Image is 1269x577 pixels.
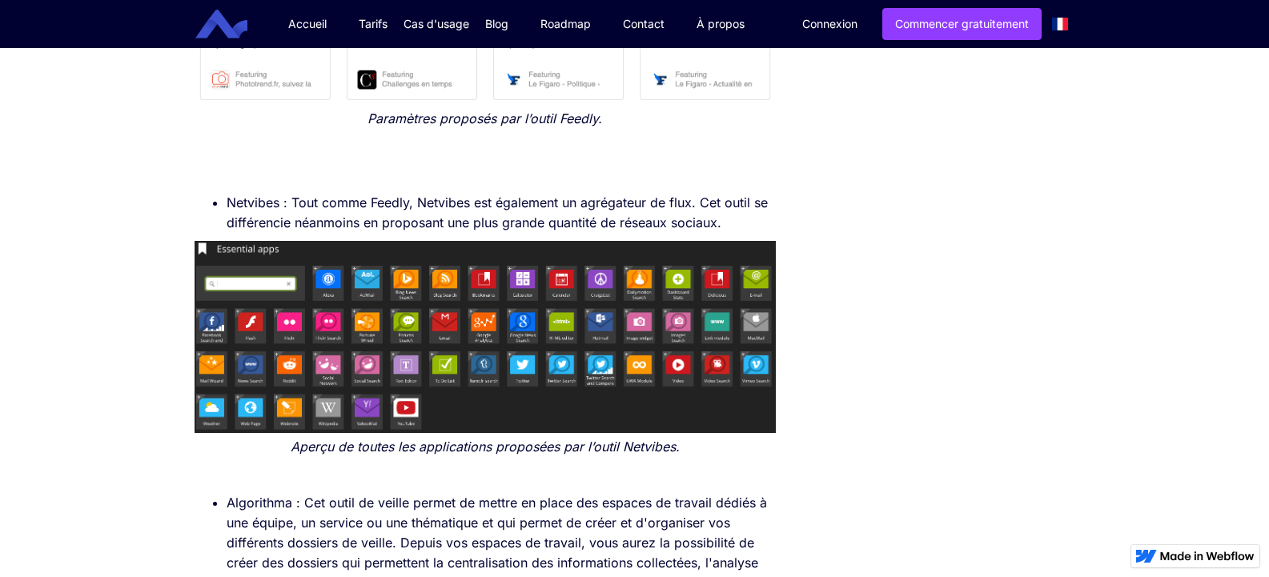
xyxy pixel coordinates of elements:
li: Netvibes : Tout comme Feedly, Netvibes est également un agrégateur de flux. Cet outil se différen... [227,193,777,233]
p: ‍ [195,465,777,485]
em: Aperçu de toutes les applications proposées par l’outil Netvibes. [291,439,680,455]
img: Made in Webflow [1160,551,1255,561]
p: ‍ [195,165,777,185]
p: ‍ [195,137,777,157]
em: Paramètres proposés par l’outil Feedly. [367,110,602,126]
a: Connexion [790,9,869,39]
a: home [207,10,259,39]
div: Cas d'usage [404,16,469,32]
a: Commencer gratuitement [882,8,1042,40]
